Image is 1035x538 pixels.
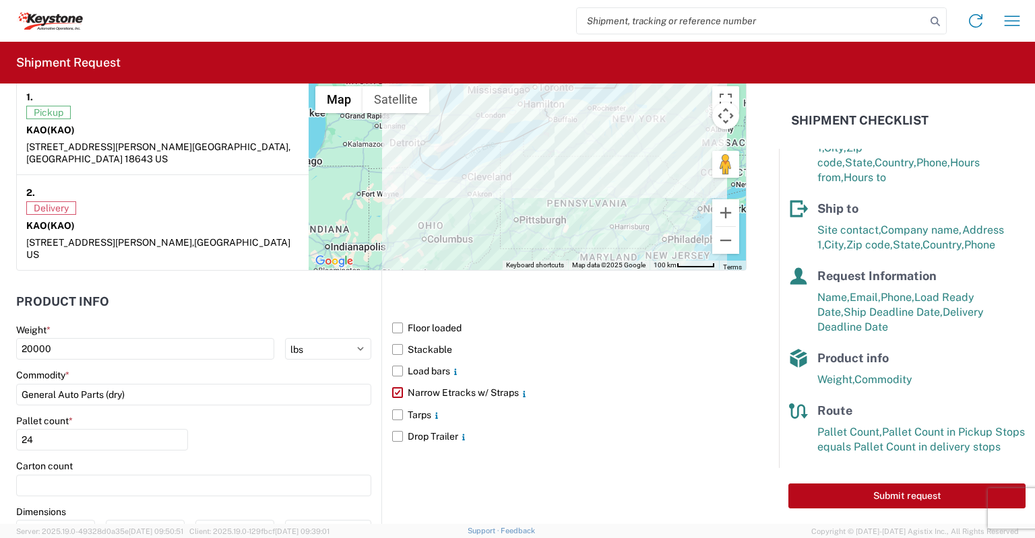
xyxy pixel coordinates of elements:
span: Email, [850,291,881,304]
span: Map data ©2025 Google [572,261,646,269]
button: Zoom out [712,227,739,254]
span: Site contact, [817,224,881,236]
label: Stackable [392,339,747,360]
button: Drag Pegman onto the map to open Street View [712,151,739,178]
a: Feedback [501,527,535,535]
span: Client: 2025.19.0-129fbcf [189,527,330,535]
span: State, [845,156,875,169]
label: Commodity [16,369,69,381]
h2: Shipment Checklist [791,112,929,129]
span: Pallet Count in Pickup Stops equals Pallet Count in delivery stops [817,426,1025,453]
button: Show satellite imagery [363,86,429,113]
span: Phone [964,238,995,251]
span: 100 km [654,261,677,269]
span: City, [824,238,846,251]
label: Tarps [392,404,747,426]
strong: 1. [26,89,33,106]
span: Name, [817,291,850,304]
span: Pallet Count, [817,426,882,438]
label: Narrow Etracks w/ Straps [392,382,747,403]
span: [GEOGRAPHIC_DATA], [GEOGRAPHIC_DATA] 18643 US [26,141,290,164]
span: [GEOGRAPHIC_DATA] US [26,237,290,260]
label: Weight [16,324,51,336]
span: Request Information [817,269,937,283]
span: Ship Deadline Date, [844,306,943,318]
label: Carton count [16,460,73,472]
button: Map Scale: 100 km per 53 pixels [650,261,719,270]
button: Toggle fullscreen view [712,86,739,113]
a: Open this area in Google Maps (opens a new window) [312,253,356,270]
a: Terms [723,263,742,271]
label: Load bars [392,360,747,382]
span: Phone, [881,291,914,304]
label: Drop Trailer [392,426,747,447]
a: Support [468,527,501,535]
input: Shipment, tracking or reference number [577,8,926,34]
span: State, [893,238,922,251]
button: Map camera controls [712,102,739,129]
button: Submit request [788,483,1026,508]
span: Commodity [854,373,912,386]
span: Pickup [26,106,71,119]
span: [DATE] 09:39:01 [275,527,330,535]
span: Company name, [881,224,962,236]
button: Zoom in [712,199,739,226]
button: Show street map [315,86,363,113]
button: Keyboard shortcuts [506,261,564,270]
span: [DATE] 09:50:51 [129,527,183,535]
span: (KAO) [47,125,75,135]
label: Floor loaded [392,317,747,339]
span: Delivery [26,201,76,215]
span: Country, [922,238,964,251]
span: Product info [817,351,889,365]
span: [STREET_ADDRESS][PERSON_NAME] [26,141,192,152]
h2: Product Info [16,295,109,308]
img: Google [312,253,356,270]
span: Ship to [817,201,858,215]
span: Phone, [916,156,950,169]
strong: KAO [26,125,75,135]
span: Copyright © [DATE]-[DATE] Agistix Inc., All Rights Reserved [811,525,1019,537]
label: Dimensions [16,506,66,518]
strong: 2. [26,184,35,201]
span: Weight, [817,373,854,386]
span: Zip code, [846,238,893,251]
span: (KAO) [47,220,75,231]
label: Pallet count [16,415,73,427]
strong: KAO [26,220,75,231]
span: Country, [875,156,916,169]
span: Route [817,403,852,417]
span: Hours to [844,171,886,184]
span: Server: 2025.19.0-49328d0a35e [16,527,183,535]
h2: Shipment Request [16,55,121,71]
span: [STREET_ADDRESS][PERSON_NAME], [26,237,194,248]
